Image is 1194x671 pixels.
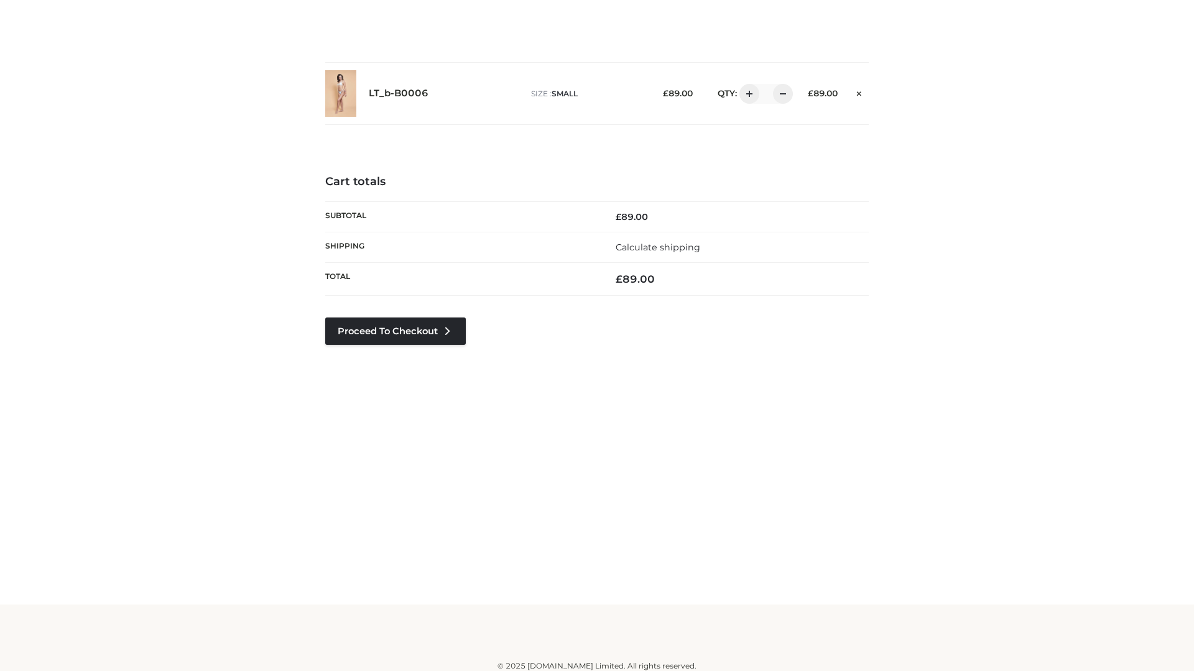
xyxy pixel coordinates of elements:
a: Remove this item [850,84,869,100]
p: size : [531,88,644,99]
th: Subtotal [325,201,597,232]
th: Total [325,263,597,296]
a: LT_b-B0006 [369,88,428,99]
span: £ [808,88,813,98]
a: Calculate shipping [616,242,700,253]
span: £ [616,273,622,285]
span: £ [663,88,669,98]
bdi: 89.00 [663,88,693,98]
bdi: 89.00 [808,88,838,98]
div: QTY: [705,84,789,104]
a: Proceed to Checkout [325,317,466,345]
span: £ [616,211,621,222]
bdi: 89.00 [616,273,655,285]
th: Shipping [325,232,597,262]
bdi: 89.00 [616,211,648,222]
h4: Cart totals [325,175,869,189]
span: SMALL [552,89,578,98]
img: LT_b-B0006 - SMALL [325,70,356,117]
